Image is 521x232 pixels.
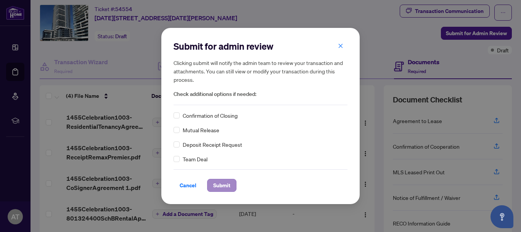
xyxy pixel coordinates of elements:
button: Cancel [174,179,203,192]
span: Cancel [180,179,196,191]
span: Mutual Release [183,126,219,134]
span: Submit [213,179,230,191]
span: Check additional options if needed: [174,90,347,99]
span: Confirmation of Closing [183,111,238,120]
button: Open asap [490,205,513,228]
span: close [338,43,343,49]
h5: Clicking submit will notify the admin team to review your transaction and attachments. You can st... [174,58,347,84]
span: Deposit Receipt Request [183,140,242,149]
h2: Submit for admin review [174,40,347,52]
button: Submit [207,179,236,192]
span: Team Deal [183,155,207,163]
